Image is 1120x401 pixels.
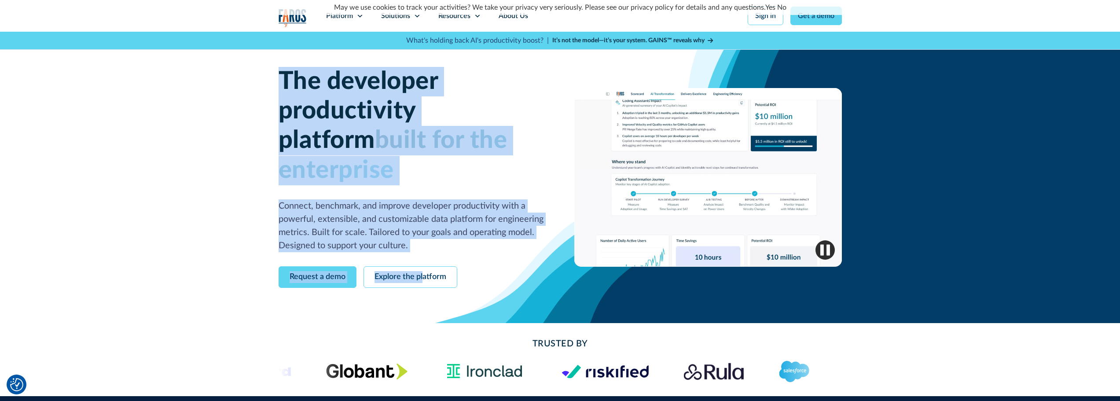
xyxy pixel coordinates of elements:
a: Request a demo [279,266,356,288]
img: Logo of the risk management platform Riskified. [562,364,649,379]
a: Yes [765,4,775,11]
img: Logo of the analytics and reporting company Faros. [279,9,307,27]
span: built for the enterprise [279,128,507,182]
a: No [777,4,786,11]
a: Get a demo [790,7,842,25]
a: Explore the platform [364,266,457,288]
a: Sign in [748,7,783,25]
p: What's holding back AI's productivity boost? | [406,35,549,46]
h1: The developer productivity platform [279,67,546,185]
button: Cookie Settings [10,378,23,391]
p: Connect, benchmark, and improve developer productivity with a powerful, extensible, and customiza... [279,199,546,252]
img: Rula logo [684,363,744,380]
div: Resources [438,11,470,21]
img: Globant's logo [326,363,408,379]
img: Pause video [815,240,835,260]
div: Solutions [381,11,410,21]
img: Ironclad Logo [443,361,526,382]
img: Revisit consent button [10,378,23,391]
a: home [279,9,307,27]
strong: It’s not the model—it’s your system. GAINS™ reveals why [552,37,705,44]
h2: Trusted By [349,337,771,350]
div: Platform [326,11,353,21]
a: It’s not the model—it’s your system. GAINS™ reveals why [552,36,714,45]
